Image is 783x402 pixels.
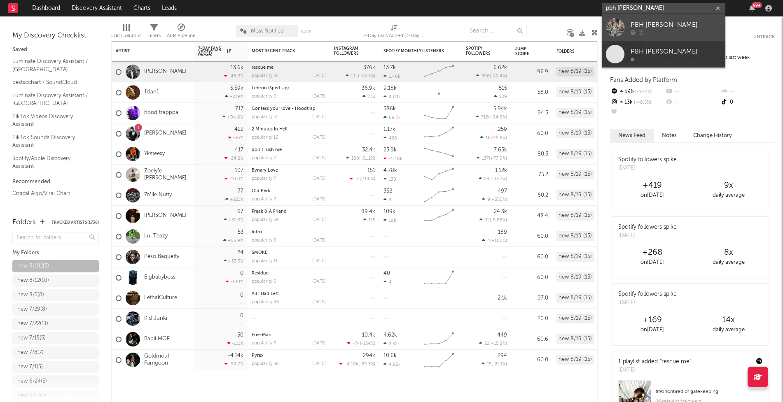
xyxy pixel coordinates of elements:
div: [DATE] [312,94,326,99]
div: new 8/19 (15) [556,252,594,262]
div: ( ) [479,176,507,181]
div: -- [720,86,775,97]
div: new 8/19 (15) [556,293,594,303]
div: new 6/17 ( 7 ) [17,391,46,401]
div: [DATE] [618,232,677,240]
a: PBH [PERSON_NAME] [602,41,725,67]
input: Search... [465,25,527,37]
svg: Chart title [421,185,458,206]
span: 189 [499,95,507,99]
a: Residue [252,271,269,276]
a: rescue me [252,65,273,70]
svg: Chart title [421,123,458,144]
span: +100 % [491,239,506,243]
div: 77 [238,188,243,194]
a: Yksteexy [144,151,165,158]
span: 180 [351,156,359,161]
div: Artist [116,49,178,53]
div: 0 [240,313,243,318]
div: 417 [235,147,243,153]
div: 151 [367,168,375,173]
div: ( ) [482,197,507,202]
span: 9 [487,198,490,202]
div: -10.8 % [224,176,243,181]
a: Freak & A Friend [252,209,287,214]
a: Zoelyfe [PERSON_NAME] [144,168,190,182]
div: Spotify followers spike [618,223,677,232]
div: PBH [PERSON_NAME] [631,46,721,56]
span: +33.3 % [491,177,506,181]
div: 19k [383,218,396,223]
div: new 8/19 (15) [556,314,594,323]
div: 1.46k [383,74,400,79]
div: +94.8 % [222,114,243,120]
div: ( ) [346,73,375,79]
div: -- [610,108,665,119]
div: 7-Day Fans Added (7-Day Fans Added) [363,21,425,44]
div: Confess your love - Hoodtrap [252,107,326,111]
span: -100 % [361,177,374,181]
div: 4.62k [383,332,397,338]
div: 60.0 [515,232,548,242]
span: -42.4 % [491,74,506,79]
div: new 8/5 ( 8 ) [17,290,44,300]
div: daily average [690,258,767,267]
a: Lul Teazy [144,233,168,240]
svg: Chart title [421,165,458,185]
div: 60.0 [515,273,548,283]
div: Spotify Followers [466,46,495,56]
div: [DATE] [312,156,326,160]
div: Saved [12,45,99,55]
a: Peso Baguetty [144,253,179,260]
div: new 8/19 ( 15 ) [17,261,49,271]
div: ( ) [479,217,507,223]
div: 13k [610,97,665,108]
div: ( ) [347,341,375,346]
div: new 8/19 (15) [556,272,594,282]
div: popularity: 2 [252,197,276,202]
div: on [DATE] [614,191,690,200]
div: Bynary Love [252,168,326,173]
a: new 7/8(7) [12,346,99,359]
a: new 7/29(8) [12,303,99,316]
div: 8 x [690,248,767,258]
button: Save [301,30,311,34]
div: [DATE] [312,115,326,119]
div: daily average [690,191,767,200]
div: new 8/19 (15) [556,190,594,200]
div: 4 [383,279,392,285]
div: [DATE] [312,218,326,222]
div: new 8/12 ( 10 ) [17,276,49,286]
a: Spotify/Apple Discovery Assistant [12,154,91,171]
div: 96.9 [515,67,548,77]
span: +94.8 % [489,115,506,120]
a: new 7/1(5) [12,361,99,373]
div: +55.9 % [223,238,243,243]
div: ( ) [482,238,507,243]
div: -111 % [227,341,243,346]
div: +169 [614,315,690,325]
a: TikTok Global Chart [12,202,91,211]
div: 130 [383,177,396,182]
div: 67 [237,209,243,214]
div: 449 [497,332,507,338]
div: 24 [237,250,243,256]
div: popularity: 46 [252,300,279,304]
a: PBH [PERSON_NAME] [602,14,725,41]
span: +77.9 % [490,156,506,161]
div: Edit Columns [111,21,141,44]
div: 14 x [690,315,767,325]
div: 4 [383,197,392,202]
div: 497 [498,188,507,194]
div: [DATE] [312,279,326,284]
span: 4 [487,239,490,243]
div: [DATE] [312,197,326,202]
a: Intro [252,230,262,235]
div: +33.3 % [224,258,243,264]
div: ( ) [477,156,507,161]
button: 99+ [749,5,755,12]
div: 1.17k [383,127,395,132]
div: 7-Day Fans Added (7-Day Fans Added) [363,31,425,41]
svg: Chart title [421,62,458,82]
div: popularity: 11 [252,259,278,263]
